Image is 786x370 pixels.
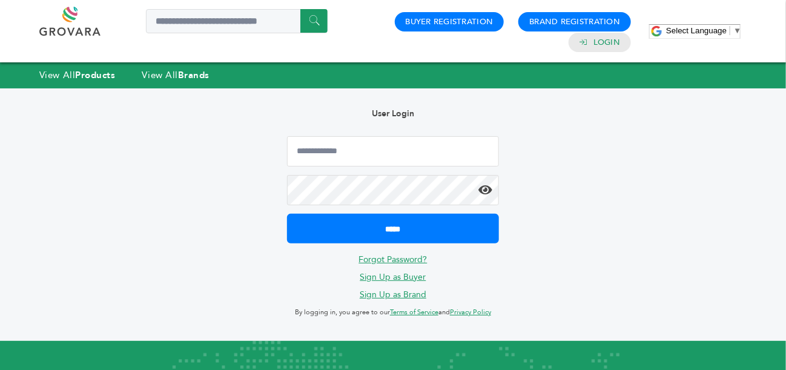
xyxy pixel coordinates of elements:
[146,9,328,33] input: Search a product or brand...
[287,305,499,320] p: By logging in, you agree to our and
[360,271,426,283] a: Sign Up as Buyer
[733,26,741,35] span: ▼
[372,108,414,119] b: User Login
[360,289,426,300] a: Sign Up as Brand
[666,26,741,35] a: Select Language​
[406,16,494,27] a: Buyer Registration
[142,69,210,81] a: View AllBrands
[178,69,210,81] strong: Brands
[450,308,491,317] a: Privacy Policy
[529,16,620,27] a: Brand Registration
[666,26,727,35] span: Select Language
[359,254,428,265] a: Forgot Password?
[287,136,499,167] input: Email Address
[390,308,438,317] a: Terms of Service
[287,175,499,205] input: Password
[593,37,620,48] a: Login
[39,69,116,81] a: View AllProducts
[75,69,115,81] strong: Products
